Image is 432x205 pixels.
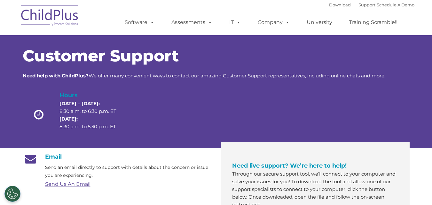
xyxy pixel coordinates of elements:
strong: [DATE] – [DATE]: [59,100,100,106]
a: Software [118,16,161,29]
a: University [300,16,339,29]
p: 8:30 a.m. to 6:30 p.m. ET 8:30 a.m. to 5:30 p.m. ET [59,100,127,130]
img: ChildPlus by Procare Solutions [18,0,82,32]
strong: Need help with ChildPlus? [23,73,89,79]
a: Company [251,16,296,29]
a: Support [358,2,375,7]
span: We offer many convenient ways to contact our amazing Customer Support representatives, including ... [23,73,385,79]
span: Need live support? We’re here to help! [232,162,347,169]
h4: Hours [59,91,127,100]
font: | [329,2,414,7]
a: IT [223,16,247,29]
h4: Email [23,153,211,160]
button: Cookies Settings [4,186,20,202]
a: Download [329,2,351,7]
strong: [DATE]: [59,116,78,122]
a: Send Us An Email [45,181,90,187]
span: Customer Support [23,46,179,66]
a: Schedule A Demo [377,2,414,7]
a: Assessments [165,16,219,29]
p: Send an email directly to support with details about the concern or issue you are experiencing. [45,163,211,179]
a: Training Scramble!! [343,16,404,29]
